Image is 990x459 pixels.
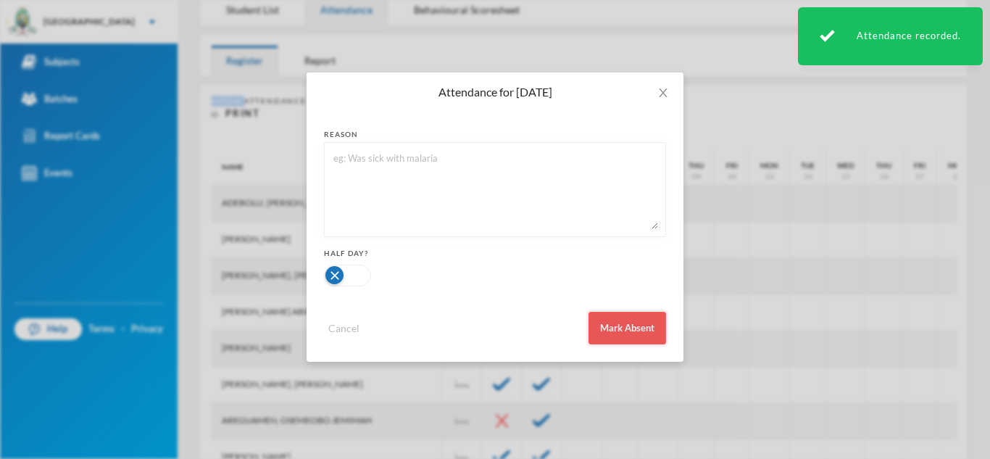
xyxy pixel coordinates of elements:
[657,87,669,99] i: icon: close
[324,320,364,336] button: Cancel
[798,7,983,65] div: Attendance recorded.
[324,129,666,140] div: reason
[643,73,683,113] button: Close
[324,248,666,259] div: Half Day?
[324,84,666,100] div: Attendance for [DATE]
[588,312,666,344] button: Mark Absent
